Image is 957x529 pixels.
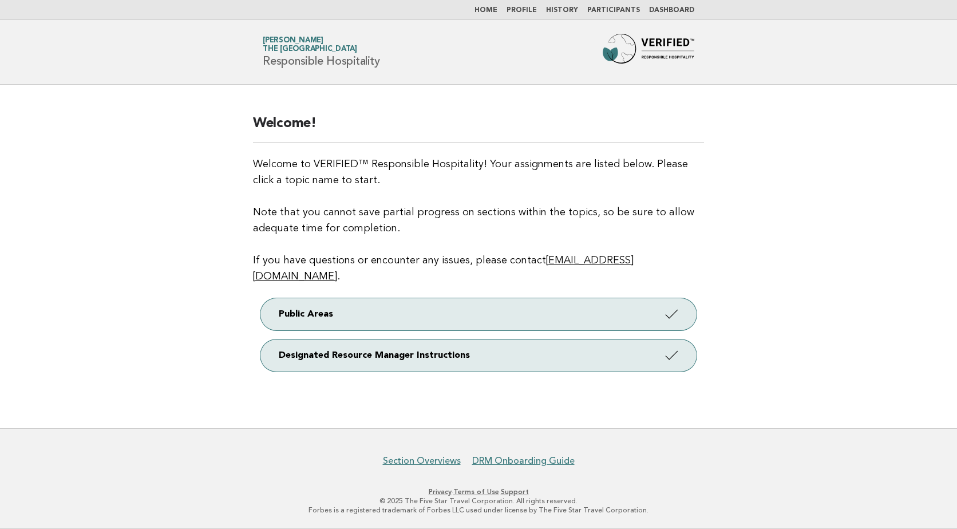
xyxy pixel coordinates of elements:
a: Participants [587,7,640,14]
a: Home [474,7,497,14]
a: History [546,7,578,14]
a: Terms of Use [453,488,499,496]
a: [PERSON_NAME]The [GEOGRAPHIC_DATA] [263,37,357,53]
a: [EMAIL_ADDRESS][DOMAIN_NAME] [253,255,634,282]
a: Profile [507,7,537,14]
a: Privacy [429,488,452,496]
img: Forbes Travel Guide [603,34,694,70]
p: © 2025 The Five Star Travel Corporation. All rights reserved. [128,496,829,506]
p: Welcome to VERIFIED™ Responsible Hospitality! Your assignments are listed below. Please click a t... [253,156,704,285]
a: Designated Resource Manager Instructions [260,339,697,372]
p: · · [128,487,829,496]
a: Public Areas [260,298,697,330]
a: Support [501,488,529,496]
h2: Welcome! [253,115,704,143]
a: Dashboard [649,7,694,14]
span: The [GEOGRAPHIC_DATA] [263,46,357,53]
a: Section Overviews [383,455,461,467]
h1: Responsible Hospitality [263,37,379,67]
p: Forbes is a registered trademark of Forbes LLC used under license by The Five Star Travel Corpora... [128,506,829,515]
a: DRM Onboarding Guide [472,455,575,467]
